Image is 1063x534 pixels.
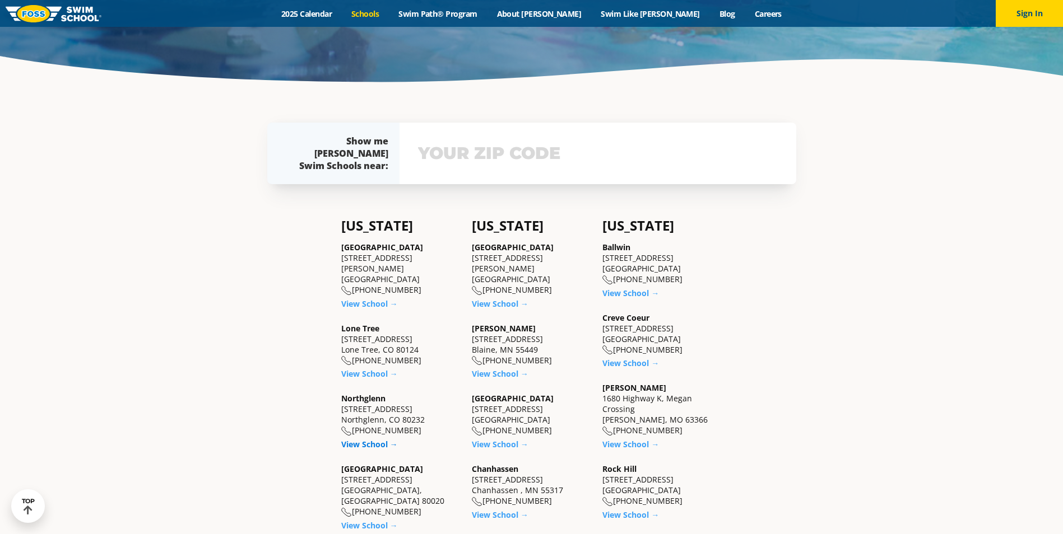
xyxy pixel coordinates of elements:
[341,368,398,379] a: View School →
[22,498,35,515] div: TOP
[472,393,554,404] a: [GEOGRAPHIC_DATA]
[472,356,482,366] img: location-phone-o-icon.svg
[341,520,398,531] a: View School →
[487,8,591,19] a: About [PERSON_NAME]
[341,463,461,517] div: [STREET_ADDRESS] [GEOGRAPHIC_DATA], [GEOGRAPHIC_DATA] 80020 [PHONE_NUMBER]
[472,439,528,449] a: View School →
[602,439,659,449] a: View School →
[272,8,342,19] a: 2025 Calendar
[602,242,722,285] div: [STREET_ADDRESS] [GEOGRAPHIC_DATA] [PHONE_NUMBER]
[602,463,722,507] div: [STREET_ADDRESS] [GEOGRAPHIC_DATA] [PHONE_NUMBER]
[602,288,659,298] a: View School →
[745,8,791,19] a: Careers
[341,242,461,296] div: [STREET_ADDRESS][PERSON_NAME] [GEOGRAPHIC_DATA] [PHONE_NUMBER]
[709,8,745,19] a: Blog
[472,497,482,507] img: location-phone-o-icon.svg
[389,8,487,19] a: Swim Path® Program
[415,137,781,170] input: YOUR ZIP CODE
[341,298,398,309] a: View School →
[6,5,101,22] img: FOSS Swim School Logo
[472,509,528,520] a: View School →
[472,427,482,436] img: location-phone-o-icon.svg
[472,368,528,379] a: View School →
[472,323,591,366] div: [STREET_ADDRESS] Blaine, MN 55449 [PHONE_NUMBER]
[602,463,637,474] a: Rock Hill
[341,242,423,252] a: [GEOGRAPHIC_DATA]
[341,393,386,404] a: Northglenn
[602,312,649,323] a: Creve Coeur
[1025,496,1052,523] iframe: Intercom live chat
[342,8,389,19] a: Schools
[472,242,591,296] div: [STREET_ADDRESS][PERSON_NAME] [GEOGRAPHIC_DATA] [PHONE_NUMBER]
[341,463,423,474] a: [GEOGRAPHIC_DATA]
[602,312,722,355] div: [STREET_ADDRESS] [GEOGRAPHIC_DATA] [PHONE_NUMBER]
[472,286,482,296] img: location-phone-o-icon.svg
[602,382,666,393] a: [PERSON_NAME]
[341,323,379,334] a: Lone Tree
[591,8,710,19] a: Swim Like [PERSON_NAME]
[602,427,613,436] img: location-phone-o-icon.svg
[602,358,659,368] a: View School →
[472,463,591,507] div: [STREET_ADDRESS] Chanhassen , MN 55317 [PHONE_NUMBER]
[472,218,591,233] h4: [US_STATE]
[341,427,352,436] img: location-phone-o-icon.svg
[472,242,554,252] a: [GEOGRAPHIC_DATA]
[341,393,461,436] div: [STREET_ADDRESS] Northglenn, CO 80232 [PHONE_NUMBER]
[602,509,659,520] a: View School →
[602,275,613,285] img: location-phone-o-icon.svg
[472,323,536,334] a: [PERSON_NAME]
[290,135,388,172] div: Show me [PERSON_NAME] Swim Schools near:
[602,218,722,233] h4: [US_STATE]
[341,323,461,366] div: [STREET_ADDRESS] Lone Tree, CO 80124 [PHONE_NUMBER]
[472,393,591,436] div: [STREET_ADDRESS] [GEOGRAPHIC_DATA] [PHONE_NUMBER]
[602,382,722,436] div: 1680 Highway K, Megan Crossing [PERSON_NAME], MO 63366 [PHONE_NUMBER]
[341,356,352,366] img: location-phone-o-icon.svg
[341,439,398,449] a: View School →
[341,286,352,296] img: location-phone-o-icon.svg
[472,463,518,474] a: Chanhassen
[341,218,461,233] h4: [US_STATE]
[472,298,528,309] a: View School →
[602,345,613,355] img: location-phone-o-icon.svg
[602,497,613,507] img: location-phone-o-icon.svg
[602,242,630,252] a: Ballwin
[341,508,352,517] img: location-phone-o-icon.svg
